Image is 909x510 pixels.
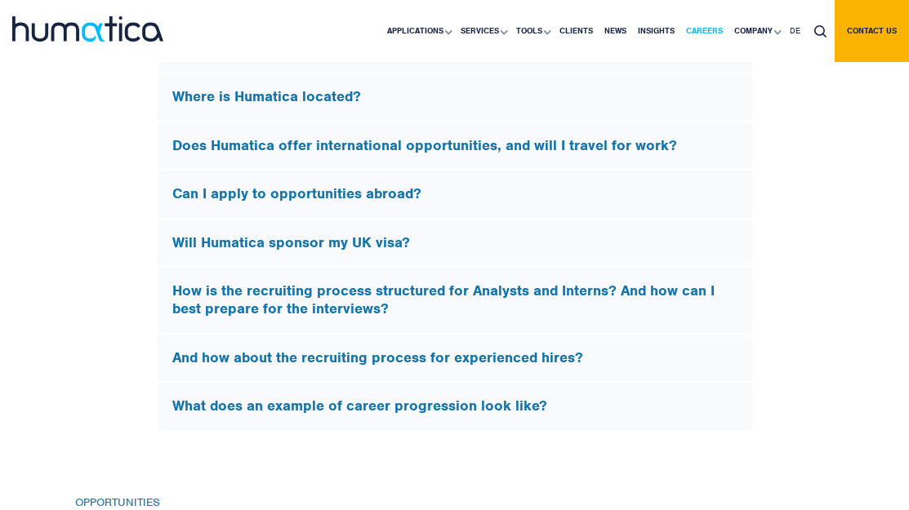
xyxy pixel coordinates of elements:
h5: What does an example of career progression look like? [172,397,737,415]
span: DE [790,25,800,36]
img: search_icon [814,25,827,38]
h5: And how about the recruiting process for experienced hires? [172,349,737,367]
h5: Will Humatica sponsor my UK visa? [172,234,737,252]
img: logo [12,16,163,42]
h5: Can I apply to opportunities abroad? [172,185,737,203]
h6: Opportunities [75,496,369,510]
h5: How is the recruiting process structured for Analysts and Interns? And how can I best prepare for... [172,282,737,317]
h5: Does Humatica offer international opportunities, and will I travel for work? [172,137,737,155]
h5: Where is Humatica located? [172,88,737,106]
